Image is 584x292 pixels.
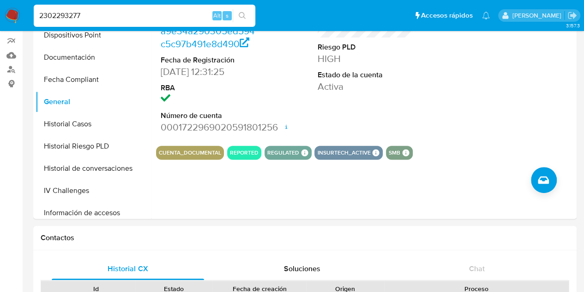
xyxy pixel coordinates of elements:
[108,263,148,274] span: Historial CX
[566,22,579,29] span: 3.157.3
[34,10,255,22] input: Buscar usuario o caso...
[482,12,490,19] a: Notificaciones
[284,263,320,274] span: Soluciones
[36,135,151,157] button: Historial Riesgo PLD
[36,113,151,135] button: Historial Casos
[36,157,151,180] button: Historial de conversaciones
[161,24,255,50] a: a9e34a290305ed594c5c97b491e8d490
[161,55,256,65] dt: Fecha de Registración
[36,24,151,46] button: Dispositivos Point
[213,11,221,20] span: Alt
[421,11,473,20] span: Accesos rápidos
[161,83,256,93] dt: RBA
[36,46,151,68] button: Documentación
[36,180,151,202] button: IV Challenges
[161,111,256,121] dt: Número de cuenta
[161,65,256,78] dd: [DATE] 12:31:25
[512,11,564,20] p: marianathalie.grajeda@mercadolibre.com.mx
[318,42,413,52] dt: Riesgo PLD
[226,11,229,20] span: s
[41,233,569,242] h1: Contactos
[233,9,252,22] button: search-icon
[469,263,485,274] span: Chat
[36,202,151,224] button: Información de accesos
[36,91,151,113] button: General
[567,11,577,20] a: Salir
[161,121,256,134] dd: 0001722969020591801256
[318,70,413,80] dt: Estado de la cuenta
[318,52,413,65] dd: HIGH
[318,80,413,93] dd: Activa
[36,68,151,91] button: Fecha Compliant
